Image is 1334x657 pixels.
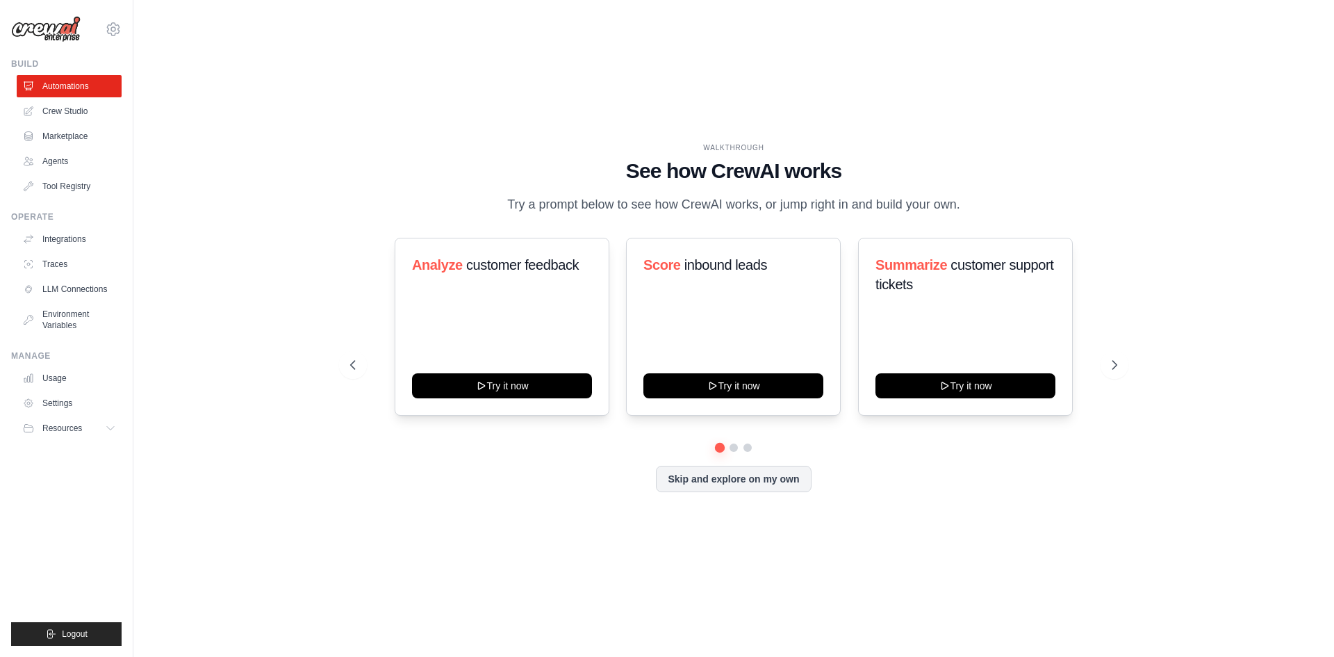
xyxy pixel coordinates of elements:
[62,628,88,640] span: Logout
[11,622,122,646] button: Logout
[466,257,579,273] span: customer feedback
[42,423,82,434] span: Resources
[17,278,122,300] a: LLM Connections
[11,211,122,222] div: Operate
[17,228,122,250] a: Integrations
[350,143,1117,153] div: WALKTHROUGH
[412,257,463,273] span: Analyze
[11,350,122,362] div: Manage
[17,417,122,439] button: Resources
[17,367,122,389] a: Usage
[11,58,122,70] div: Build
[643,257,681,273] span: Score
[17,392,122,414] a: Settings
[412,373,592,398] button: Try it now
[17,75,122,97] a: Automations
[643,373,823,398] button: Try it now
[17,125,122,147] a: Marketplace
[875,257,1053,292] span: customer support tickets
[350,159,1117,184] h1: See how CrewAI works
[875,373,1055,398] button: Try it now
[684,257,767,273] span: inbound leads
[17,150,122,172] a: Agents
[875,257,947,273] span: Summarize
[11,16,81,42] img: Logo
[17,253,122,275] a: Traces
[17,175,122,197] a: Tool Registry
[17,100,122,122] a: Crew Studio
[500,195,967,215] p: Try a prompt below to see how CrewAI works, or jump right in and build your own.
[17,303,122,336] a: Environment Variables
[656,466,811,492] button: Skip and explore on my own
